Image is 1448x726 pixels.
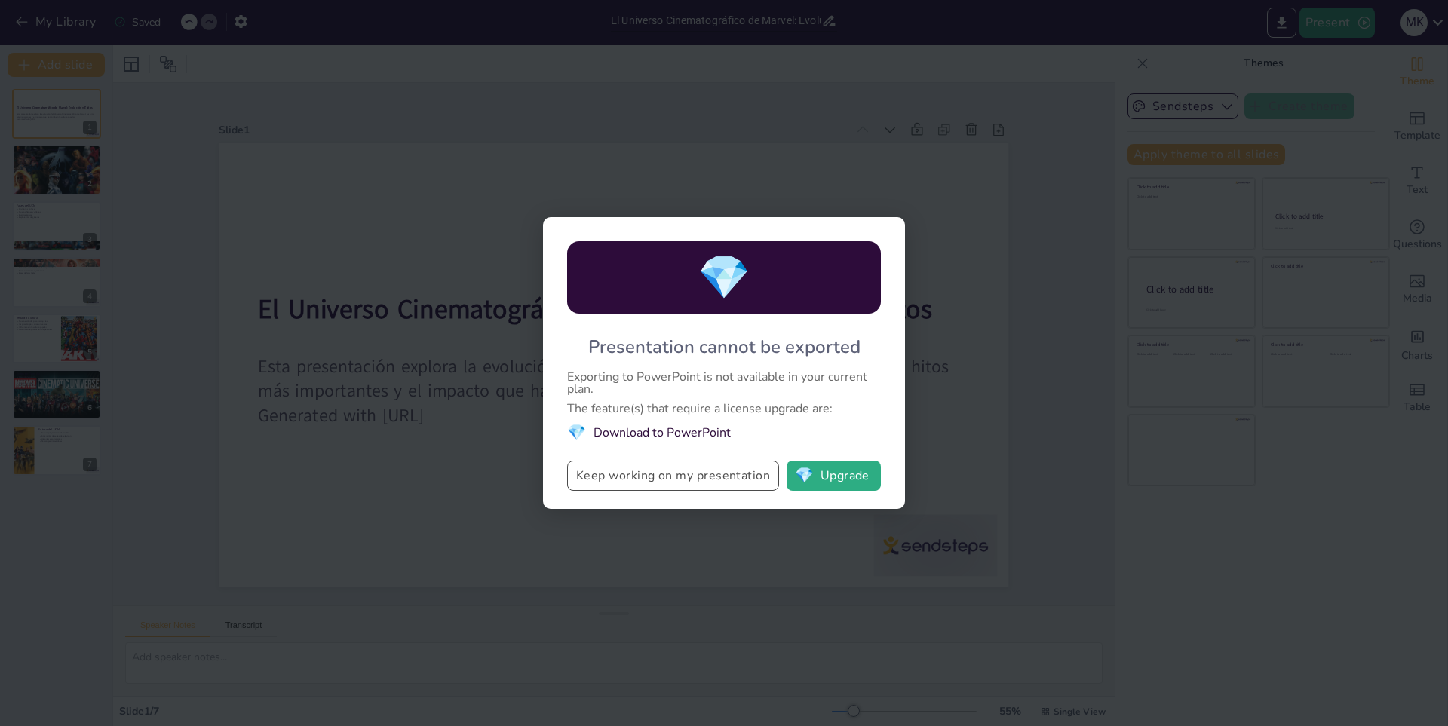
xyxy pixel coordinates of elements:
[698,249,750,307] span: diamond
[588,335,861,359] div: Presentation cannot be exported
[567,371,881,395] div: Exporting to PowerPoint is not available in your current plan.
[567,403,881,415] div: The feature(s) that require a license upgrade are:
[567,422,586,443] span: diamond
[795,468,814,483] span: diamond
[567,461,779,491] button: Keep working on my presentation
[567,422,881,443] li: Download to PowerPoint
[787,461,881,491] button: diamondUpgrade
